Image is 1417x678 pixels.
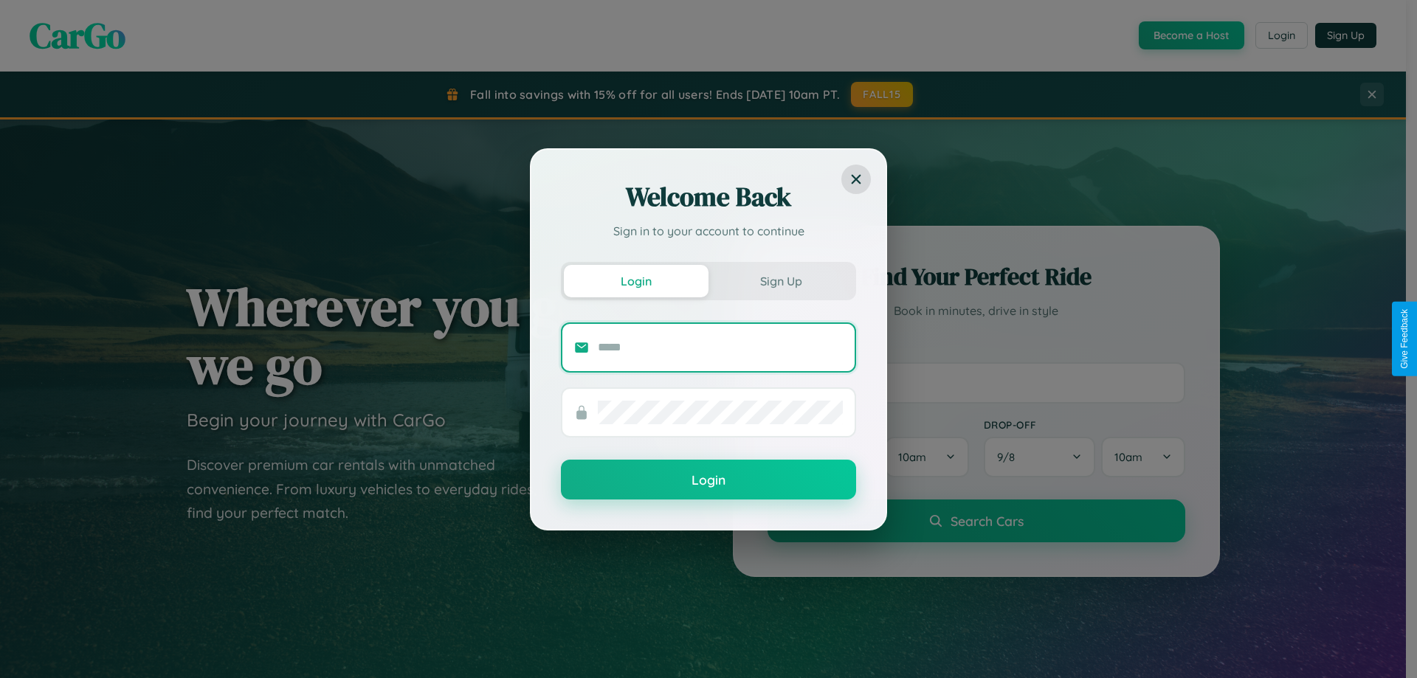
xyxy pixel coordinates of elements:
[561,460,856,499] button: Login
[708,265,853,297] button: Sign Up
[561,222,856,240] p: Sign in to your account to continue
[1399,309,1410,369] div: Give Feedback
[564,265,708,297] button: Login
[561,179,856,215] h2: Welcome Back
